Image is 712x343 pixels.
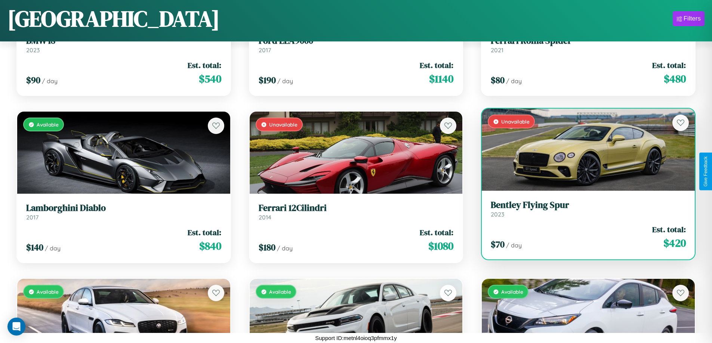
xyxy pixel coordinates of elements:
span: Est. total: [420,60,453,71]
span: $ 420 [663,236,686,250]
span: $ 140 [26,241,43,253]
span: 2017 [26,213,38,221]
span: Est. total: [652,224,686,235]
span: Available [37,121,59,128]
div: Give Feedback [703,156,708,187]
span: 2023 [491,211,504,218]
span: $ 190 [259,74,276,86]
span: 2017 [259,46,271,54]
span: Available [269,289,291,295]
span: $ 840 [199,238,221,253]
span: $ 1080 [428,238,453,253]
span: $ 180 [259,241,275,253]
span: Est. total: [420,227,453,238]
span: Unavailable [501,118,530,125]
span: Available [37,289,59,295]
span: Est. total: [652,60,686,71]
a: BMW i82023 [26,35,221,54]
a: Ferrari 12Cilindri2014 [259,203,454,221]
h3: Lamborghini Diablo [26,203,221,213]
span: / day [506,77,522,85]
button: Filters [673,11,705,26]
span: Est. total: [188,60,221,71]
span: 2014 [259,213,271,221]
span: 2021 [491,46,503,54]
span: / day [506,241,522,249]
a: Ford LLA90002017 [259,35,454,54]
a: Lamborghini Diablo2017 [26,203,221,221]
span: / day [45,244,61,252]
h1: [GEOGRAPHIC_DATA] [7,3,220,34]
div: Filters [684,15,701,22]
span: Unavailable [269,121,298,128]
span: $ 70 [491,238,505,250]
span: $ 480 [664,71,686,86]
span: / day [277,244,293,252]
div: Open Intercom Messenger [7,318,25,336]
span: $ 80 [491,74,505,86]
a: Bentley Flying Spur2023 [491,200,686,218]
span: / day [42,77,58,85]
span: / day [277,77,293,85]
span: $ 1140 [429,71,453,86]
h3: Ferrari 12Cilindri [259,203,454,213]
span: Est. total: [188,227,221,238]
span: Available [501,289,523,295]
span: $ 540 [199,71,221,86]
h3: Bentley Flying Spur [491,200,686,211]
span: 2023 [26,46,40,54]
span: $ 90 [26,74,40,86]
p: Support ID: metnl4oioq3pfmmx1y [315,333,397,343]
a: Ferrari Roma Spider2021 [491,35,686,54]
